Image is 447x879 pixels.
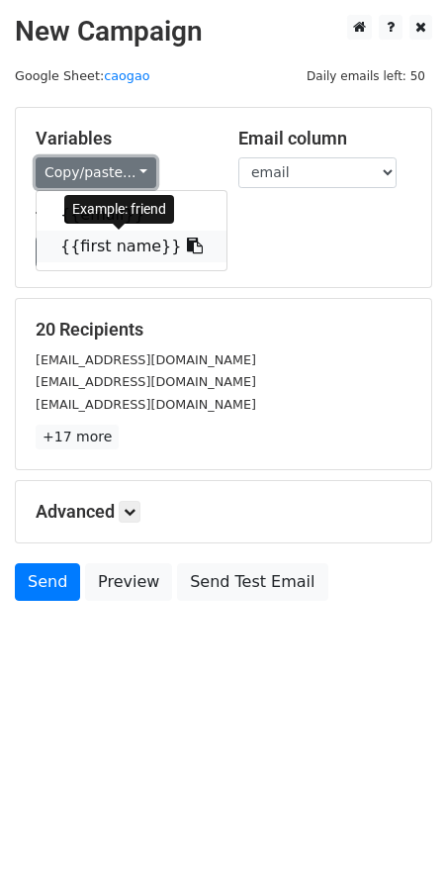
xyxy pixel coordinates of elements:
a: Preview [85,563,172,601]
h5: Variables [36,128,209,149]
small: [EMAIL_ADDRESS][DOMAIN_NAME] [36,374,256,389]
h5: Email column [238,128,411,149]
small: [EMAIL_ADDRESS][DOMAIN_NAME] [36,397,256,412]
h2: New Campaign [15,15,432,49]
div: Example: friend [64,195,174,224]
small: Google Sheet: [15,68,150,83]
a: Copy/paste... [36,157,156,188]
a: +17 more [36,425,119,449]
h5: 20 Recipients [36,319,411,341]
iframe: Chat Widget [348,784,447,879]
a: {{email}} [37,199,226,231]
small: [EMAIL_ADDRESS][DOMAIN_NAME] [36,352,256,367]
a: caogao [104,68,149,83]
a: {{first name}} [37,231,226,262]
h5: Advanced [36,501,411,523]
a: Daily emails left: 50 [300,68,432,83]
a: Send Test Email [177,563,327,601]
a: Send [15,563,80,601]
span: Daily emails left: 50 [300,65,432,87]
